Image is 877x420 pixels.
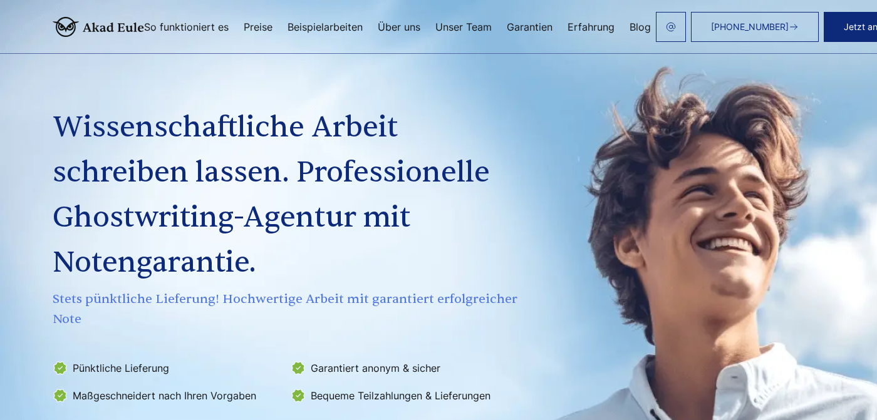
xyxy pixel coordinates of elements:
a: Garantien [507,22,553,32]
span: [PHONE_NUMBER] [711,22,789,32]
li: Bequeme Teilzahlungen & Lieferungen [291,386,521,406]
a: So funktioniert es [144,22,229,32]
a: Über uns [378,22,420,32]
li: Maßgeschneidert nach Ihren Vorgaben [53,386,283,406]
li: Garantiert anonym & sicher [291,358,521,378]
li: Pünktliche Lieferung [53,358,283,378]
img: logo [53,17,144,37]
img: email [666,22,676,32]
a: Preise [244,22,272,32]
span: Stets pünktliche Lieferung! Hochwertige Arbeit mit garantiert erfolgreicher Note [53,289,524,329]
h1: Wissenschaftliche Arbeit schreiben lassen. Professionelle Ghostwriting-Agentur mit Notengarantie. [53,105,524,285]
a: Beispielarbeiten [288,22,363,32]
a: Erfahrung [568,22,615,32]
a: Unser Team [435,22,492,32]
a: Blog [630,22,651,32]
a: [PHONE_NUMBER] [691,12,819,42]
